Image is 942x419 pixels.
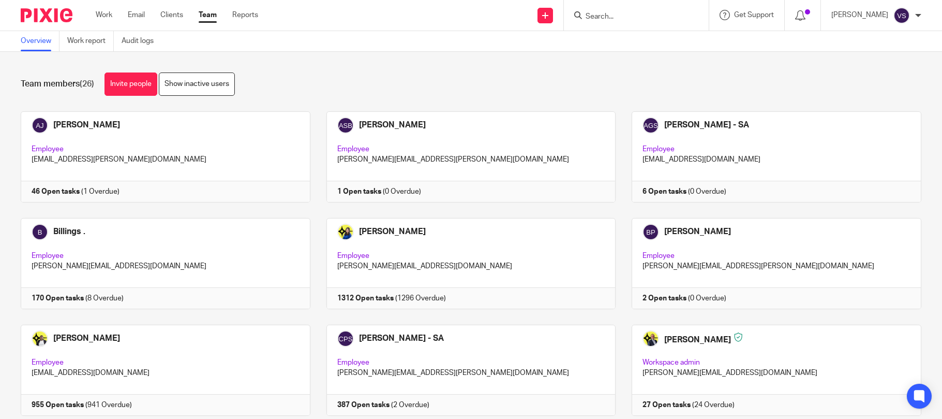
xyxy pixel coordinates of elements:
[21,8,72,22] img: Pixie
[21,31,59,51] a: Overview
[104,73,157,96] a: Invite people
[734,11,774,19] span: Get Support
[67,31,114,51] a: Work report
[80,80,94,88] span: (26)
[159,73,235,96] a: Show inactive users
[831,10,888,20] p: [PERSON_NAME]
[96,10,112,20] a: Work
[21,79,94,90] h1: Team members
[893,7,910,24] img: svg%3E
[128,10,145,20] a: Email
[232,10,258,20] a: Reports
[585,12,678,22] input: Search
[160,10,183,20] a: Clients
[199,10,217,20] a: Team
[122,31,161,51] a: Audit logs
